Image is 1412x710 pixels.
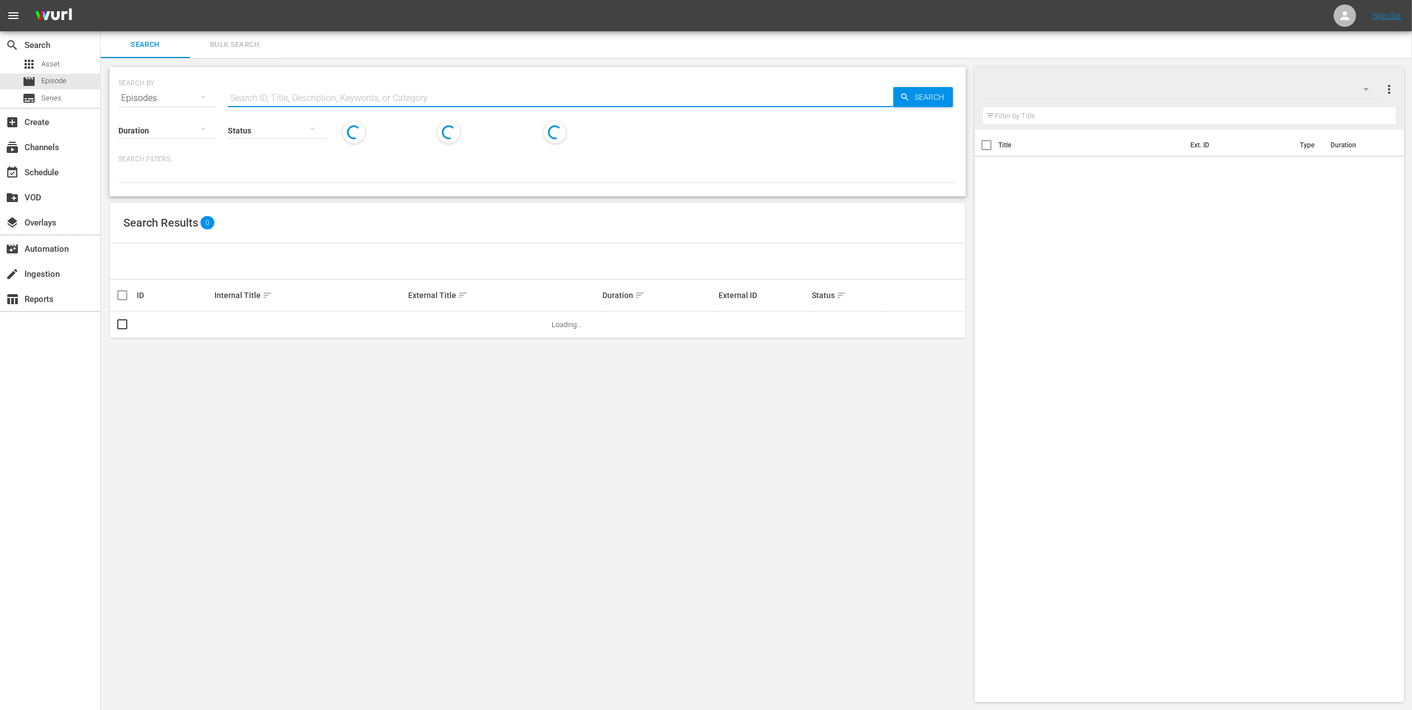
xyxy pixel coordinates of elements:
span: Search [6,39,19,52]
div: Status [812,289,886,302]
div: External ID [719,291,808,300]
span: sort [836,290,846,300]
span: VOD [6,191,19,204]
div: Duration [602,289,715,302]
span: Ingestion [6,267,19,281]
span: Asset [41,59,60,70]
span: Overlays [6,216,19,229]
div: Episodes [118,83,217,114]
p: Search Filters: [118,155,957,164]
span: Search Results [123,216,198,229]
span: Series [22,92,36,105]
span: Series [41,93,61,104]
span: sort [635,290,645,300]
span: Loading... [552,320,582,329]
span: 0 [200,216,214,229]
span: Search [910,87,953,107]
div: ID [137,291,211,300]
span: more_vert [1382,83,1396,96]
span: Episode [22,75,36,88]
span: Automation [6,242,19,256]
a: Sign Out [1372,11,1401,20]
th: Type [1293,129,1324,161]
span: sort [262,290,272,300]
span: Search [107,39,183,51]
span: Create [6,116,19,129]
img: ans4CAIJ8jUAAAAAAAAAAAAAAAAAAAAAAAAgQb4GAAAAAAAAAAAAAAAAAAAAAAAAJMjXAAAAAAAAAAAAAAAAAAAAAAAAgAT5G... [27,3,80,29]
th: Title [998,129,1184,161]
button: more_vert [1382,76,1396,103]
div: External Title [408,289,599,302]
span: Bulk Search [197,39,272,51]
span: Reports [6,292,19,306]
span: Schedule [6,166,19,179]
span: menu [7,9,20,22]
span: Channels [6,141,19,154]
span: Episode [41,75,66,87]
div: Internal Title [214,289,405,302]
button: Search [893,87,953,107]
th: Ext. ID [1184,129,1293,161]
th: Duration [1324,129,1391,161]
span: sort [458,290,468,300]
span: Asset [22,57,36,71]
